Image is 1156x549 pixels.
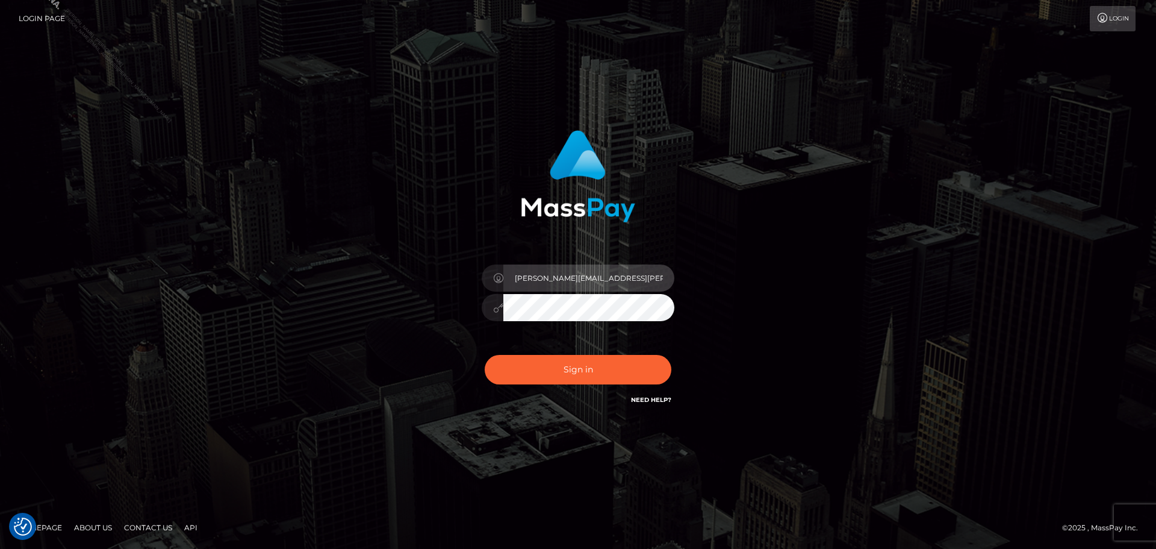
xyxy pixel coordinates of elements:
a: Contact Us [119,518,177,537]
input: Username... [503,265,674,292]
a: Login [1090,6,1136,31]
a: Login Page [19,6,65,31]
div: © 2025 , MassPay Inc. [1062,521,1147,535]
a: Homepage [13,518,67,537]
a: About Us [69,518,117,537]
button: Sign in [485,355,671,384]
button: Consent Preferences [14,518,32,536]
a: API [179,518,202,537]
a: Need Help? [631,396,671,404]
img: MassPay Login [521,130,635,222]
img: Revisit consent button [14,518,32,536]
